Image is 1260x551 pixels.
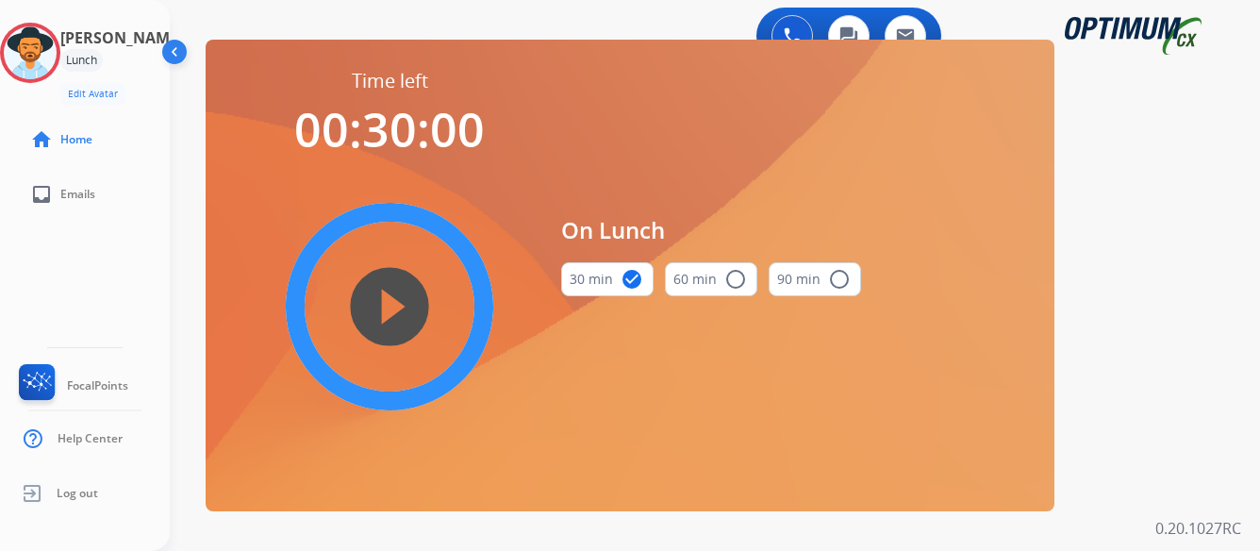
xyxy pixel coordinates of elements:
span: Log out [57,486,98,501]
a: FocalPoints [15,364,128,408]
mat-icon: radio_button_unchecked [724,268,747,291]
span: Help Center [58,431,123,446]
span: 00:30:00 [294,97,485,161]
button: 60 min [665,262,757,296]
span: On Lunch [561,213,861,247]
mat-icon: check_circle [621,268,643,291]
button: 30 min [561,262,654,296]
button: Edit Avatar [60,83,125,105]
span: Time left [352,68,428,94]
h3: [PERSON_NAME] [60,26,183,49]
span: FocalPoints [67,378,128,393]
p: 0.20.1027RC [1155,517,1241,540]
span: Home [60,132,92,147]
span: Emails [60,187,95,202]
img: avatar [4,26,57,79]
div: Lunch [60,49,103,72]
mat-icon: radio_button_unchecked [828,268,851,291]
mat-icon: home [30,128,53,151]
button: 90 min [769,262,861,296]
mat-icon: inbox [30,183,53,206]
mat-icon: play_circle_filled [378,295,401,318]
